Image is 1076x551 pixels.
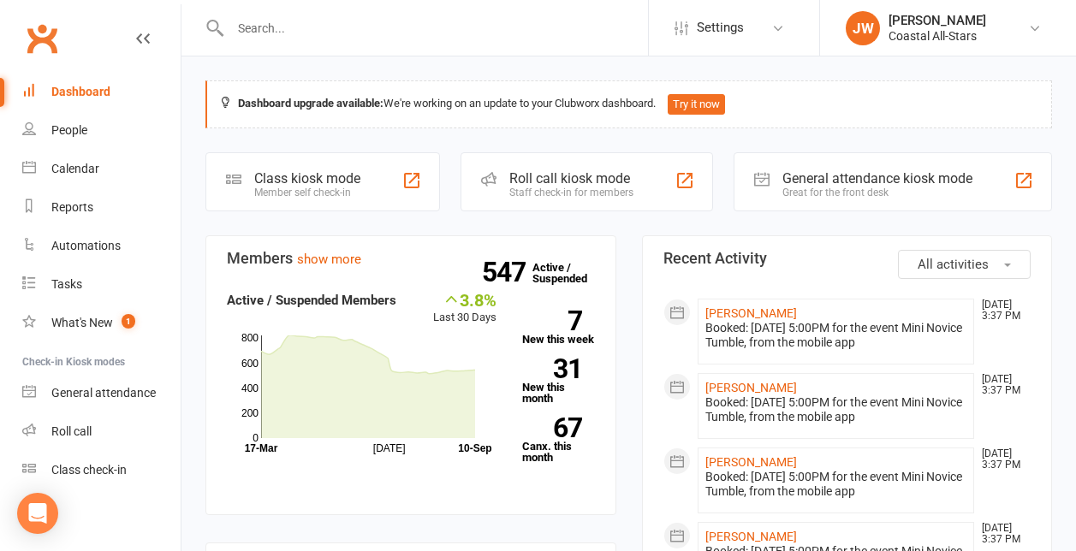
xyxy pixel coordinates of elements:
span: Settings [697,9,744,47]
a: [PERSON_NAME] [705,381,797,394]
span: All activities [918,257,989,272]
div: Class check-in [51,463,127,477]
a: General attendance kiosk mode [22,374,181,412]
div: Class kiosk mode [254,170,360,187]
div: Last 30 Days [433,290,496,327]
strong: 67 [522,415,582,441]
div: Booked: [DATE] 5:00PM for the event Mini Novice Tumble, from the mobile app [705,470,967,499]
a: 67Canx. this month [522,418,595,463]
strong: 31 [522,356,582,382]
a: Calendar [22,150,181,188]
a: 547Active / Suspended [532,249,608,297]
h3: Recent Activity [663,250,1031,267]
div: Automations [51,239,121,252]
a: Dashboard [22,73,181,111]
div: [PERSON_NAME] [889,13,986,28]
div: General attendance kiosk mode [782,170,972,187]
strong: Dashboard upgrade available: [238,97,383,110]
strong: Active / Suspended Members [227,293,396,308]
div: We're working on an update to your Clubworx dashboard. [205,80,1052,128]
div: Booked: [DATE] 5:00PM for the event Mini Novice Tumble, from the mobile app [705,395,967,424]
button: Try it now [668,94,725,115]
div: What's New [51,316,113,329]
div: Booked: [DATE] 5:00PM for the event Mini Novice Tumble, from the mobile app [705,321,967,350]
div: Reports [51,200,93,214]
span: 1 [122,314,135,329]
a: [PERSON_NAME] [705,530,797,543]
a: People [22,111,181,150]
div: Staff check-in for members [509,187,633,198]
div: Calendar [51,162,99,175]
a: show more [297,252,361,267]
a: 31New this month [522,358,595,404]
input: Search... [225,16,648,40]
a: 7New this week [522,311,595,345]
a: Tasks [22,265,181,304]
h3: Members [227,250,595,267]
div: Open Intercom Messenger [17,493,58,534]
a: Reports [22,188,181,227]
div: Tasks [51,277,82,291]
a: Automations [22,227,181,265]
a: What's New1 [22,304,181,342]
div: Roll call kiosk mode [509,170,633,187]
strong: 7 [522,308,582,334]
div: JW [846,11,880,45]
time: [DATE] 3:37 PM [973,374,1030,396]
strong: 547 [482,259,532,285]
div: Roll call [51,424,92,438]
time: [DATE] 3:37 PM [973,523,1030,545]
time: [DATE] 3:37 PM [973,448,1030,471]
a: Class kiosk mode [22,451,181,489]
div: Coastal All-Stars [889,28,986,44]
button: All activities [898,250,1031,279]
div: Dashboard [51,85,110,98]
div: General attendance [51,386,156,400]
a: Roll call [22,412,181,451]
a: [PERSON_NAME] [705,455,797,469]
time: [DATE] 3:37 PM [973,299,1030,322]
div: Great for the front desk [782,187,972,198]
a: Clubworx [21,17,63,60]
div: 3.8% [433,290,496,309]
div: Member self check-in [254,187,360,198]
div: People [51,123,87,137]
a: [PERSON_NAME] [705,306,797,320]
